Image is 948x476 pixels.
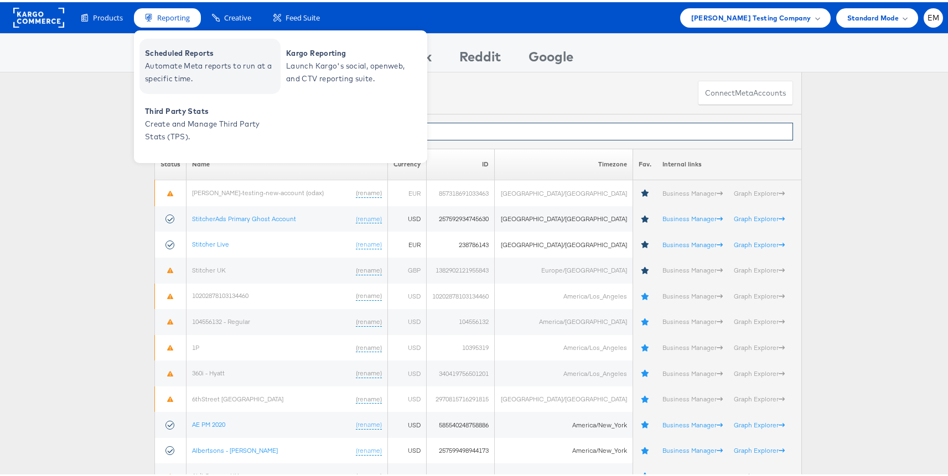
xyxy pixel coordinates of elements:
button: ConnectmetaAccounts [698,79,793,103]
a: Business Manager [662,290,723,298]
a: Graph Explorer [734,444,785,452]
a: Business Manager [662,212,723,221]
a: 6thStreet [GEOGRAPHIC_DATA] [192,393,283,401]
span: meta [735,86,753,96]
td: 2970815716291815 [427,384,495,410]
a: (rename) [356,315,382,325]
a: Graph Explorer [734,264,785,272]
td: 1382902121955843 [427,255,495,281]
a: Business Manager [662,444,723,452]
a: (rename) [356,264,382,273]
a: 1P [192,341,199,349]
a: Business Manager [662,367,723,375]
span: Scheduled Reports [145,45,278,57]
a: Albertsons - [PERSON_NAME] [192,444,278,452]
span: Create and Manage Third Party Stats (TPS). [145,116,278,141]
span: Feed Suite [286,11,320,21]
td: USD [388,384,427,410]
a: (rename) [356,289,382,299]
input: Filter [236,121,793,138]
a: Business Manager [662,315,723,323]
a: (rename) [356,238,382,247]
a: (rename) [356,341,382,351]
a: Business Manager [662,419,723,427]
td: 257599498944173 [427,436,495,462]
td: America/New_York [495,436,633,462]
span: Kargo Reporting [286,45,419,57]
span: Third Party Stats [145,103,278,116]
a: Business Manager [662,341,723,349]
a: Graph Explorer [734,341,785,349]
a: Graph Explorer [734,238,785,247]
a: StitcherAds Primary Ghost Account [192,212,296,221]
span: Reporting [157,11,190,21]
span: Automate Meta reports to run at a specific time. [145,57,278,83]
td: 585540248758886 [427,410,495,436]
td: America/New_York [495,410,633,436]
div: Google [529,45,573,70]
a: Stitcher Live [192,238,229,246]
a: Graph Explorer [734,187,785,195]
span: Launch Kargo's social, openweb, and CTV reporting suite. [286,57,419,83]
td: 340419756501201 [427,358,495,384]
th: Name [187,147,388,178]
td: [GEOGRAPHIC_DATA]/[GEOGRAPHIC_DATA] [495,178,633,204]
td: 10202878103134460 [427,281,495,307]
a: Business Manager [662,238,723,247]
td: USD [388,333,427,359]
a: (rename) [356,393,382,402]
a: [PERSON_NAME]-testing-new-account (odax) [192,186,324,195]
a: 10202878103134460 [192,289,248,297]
a: 104556132 - Regular [192,315,250,323]
span: EM [928,12,940,19]
a: (rename) [356,418,382,427]
th: ID [427,147,495,178]
a: Business Manager [662,187,723,195]
a: Stitcher UK [192,264,226,272]
td: USD [388,307,427,333]
a: (rename) [356,444,382,453]
a: Business Manager [662,393,723,401]
a: Business Manager [662,264,723,272]
a: (rename) [356,186,382,196]
span: Products [93,11,123,21]
td: 238786143 [427,229,495,255]
td: USD [388,281,427,307]
a: Graph Explorer [734,419,785,427]
td: 104556132 [427,307,495,333]
td: USD [388,358,427,384]
td: USD [388,410,427,436]
span: Creative [224,11,251,21]
td: 857318691033463 [427,178,495,204]
td: 10395319 [427,333,495,359]
div: Reddit [459,45,501,70]
a: Scheduled Reports Automate Meta reports to run at a specific time. [139,36,281,92]
td: GBP [388,255,427,281]
a: Graph Explorer [734,212,785,221]
td: America/Los_Angeles [495,281,633,307]
td: America/Los_Angeles [495,358,633,384]
td: USD [388,436,427,462]
td: [GEOGRAPHIC_DATA]/[GEOGRAPHIC_DATA] [495,204,633,230]
th: Currency [388,147,427,178]
td: USD [388,204,427,230]
td: [GEOGRAPHIC_DATA]/[GEOGRAPHIC_DATA] [495,384,633,410]
td: EUR [388,178,427,204]
a: Graph Explorer [734,367,785,375]
a: Graph Explorer [734,315,785,323]
span: Standard Mode [847,10,899,22]
a: AE PM 2020 [192,418,225,426]
th: Timezone [495,147,633,178]
td: 257592934745630 [427,204,495,230]
a: Graph Explorer [734,290,785,298]
a: 360i - Hyatt [192,367,225,375]
a: Third Party Stats Create and Manage Third Party Stats (TPS). [139,95,281,150]
a: Graph Explorer [734,393,785,401]
a: (rename) [356,212,382,222]
td: Europe/[GEOGRAPHIC_DATA] [495,255,633,281]
span: [PERSON_NAME] Testing Company [691,10,811,22]
td: America/Los_Angeles [495,333,633,359]
td: America/[GEOGRAPHIC_DATA] [495,307,633,333]
a: Kargo Reporting Launch Kargo's social, openweb, and CTV reporting suite. [281,36,422,92]
a: (rename) [356,367,382,376]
